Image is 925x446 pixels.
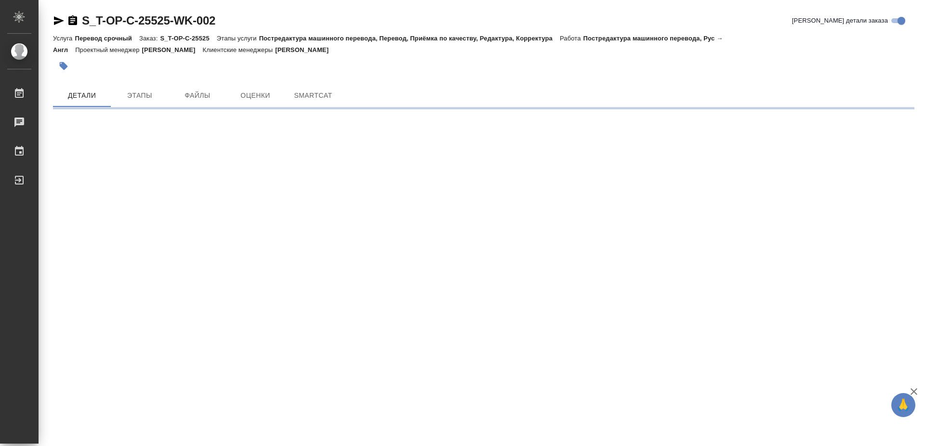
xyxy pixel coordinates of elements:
span: Файлы [174,90,221,102]
p: [PERSON_NAME] [142,46,203,53]
span: 🙏 [895,395,912,415]
p: Проектный менеджер [75,46,142,53]
p: Услуга [53,35,75,42]
p: Клиентские менеджеры [203,46,276,53]
button: 🙏 [891,393,915,417]
span: Оценки [232,90,278,102]
p: Заказ: [139,35,160,42]
span: Этапы [117,90,163,102]
p: S_T-OP-C-25525 [160,35,216,42]
button: Скопировать ссылку для ЯМессенджера [53,15,65,26]
a: S_T-OP-C-25525-WK-002 [82,14,215,27]
button: Добавить тэг [53,55,74,77]
p: [PERSON_NAME] [275,46,336,53]
span: [PERSON_NAME] детали заказа [792,16,888,26]
p: Работа [560,35,583,42]
span: Детали [59,90,105,102]
p: Постредактура машинного перевода, Перевод, Приёмка по качеству, Редактура, Корректура [259,35,560,42]
span: SmartCat [290,90,336,102]
p: Перевод срочный [75,35,139,42]
button: Скопировать ссылку [67,15,79,26]
p: Этапы услуги [217,35,259,42]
